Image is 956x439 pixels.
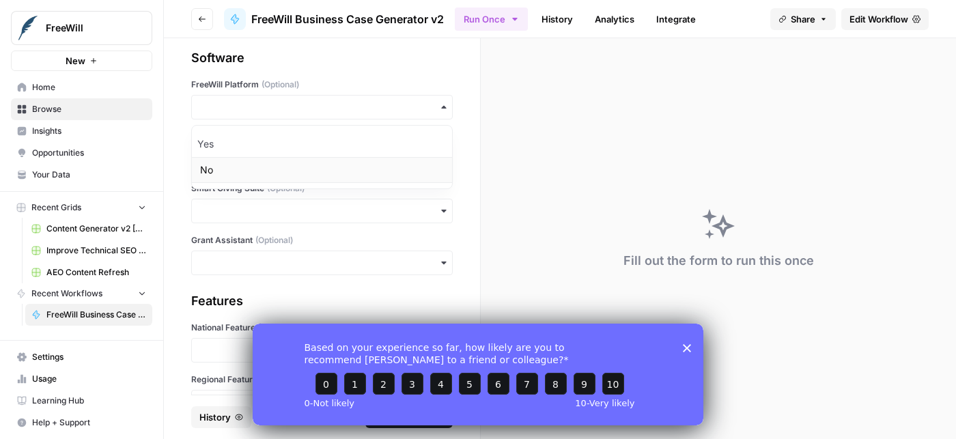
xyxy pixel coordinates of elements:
[11,11,152,45] button: Workspace: FreeWill
[46,266,146,279] span: AEO Content Refresh
[11,120,152,142] a: Insights
[791,12,815,26] span: Share
[32,81,146,94] span: Home
[32,395,146,407] span: Learning Hub
[11,197,152,218] button: Recent Grids
[16,16,40,40] img: FreeWill Logo
[32,125,146,137] span: Insights
[46,309,146,321] span: FreeWill Business Case Generator v2
[25,304,152,326] a: FreeWill Business Case Generator v2
[46,21,128,35] span: FreeWill
[32,103,146,115] span: Browse
[849,12,908,26] span: Edit Workflow
[191,406,251,428] button: History
[31,287,102,300] span: Recent Workflows
[224,8,444,30] a: FreeWill Business Case Generator v2
[455,8,528,31] button: Run Once
[32,373,146,385] span: Usage
[191,292,453,311] div: Features
[192,131,452,157] div: Yes
[32,416,146,429] span: Help + Support
[255,234,293,246] span: (Optional)
[25,218,152,240] a: Content Generator v2 [DRAFT] Test
[623,251,814,270] div: Fill out the form to run this once
[191,48,453,68] div: Software
[841,8,929,30] a: Edit Workflow
[191,79,453,91] label: FreeWill Platform
[11,51,152,71] button: New
[11,346,152,368] a: Settings
[66,54,85,68] span: New
[46,223,146,235] span: Content Generator v2 [DRAFT] Test
[191,322,453,334] label: National Feature
[11,164,152,186] a: Your Data
[251,11,444,27] span: FreeWill Business Case Generator v2
[770,8,836,30] button: Share
[11,98,152,120] a: Browse
[11,368,152,390] a: Usage
[648,8,704,30] a: Integrate
[32,147,146,159] span: Opportunities
[192,157,452,183] div: No
[11,390,152,412] a: Learning Hub
[253,324,703,425] iframe: Survey from AirOps
[32,351,146,363] span: Settings
[25,261,152,283] a: AEO Content Refresh
[191,373,453,386] label: Regional Feature
[11,283,152,304] button: Recent Workflows
[258,322,296,334] span: (Optional)
[262,79,299,91] span: (Optional)
[11,412,152,434] button: Help + Support
[32,169,146,181] span: Your Data
[31,201,81,214] span: Recent Grids
[191,234,453,246] label: Grant Assistant
[25,240,152,261] a: Improve Technical SEO for Page
[533,8,581,30] a: History
[199,410,231,424] span: History
[11,142,152,164] a: Opportunities
[191,182,453,195] label: Smart Giving Suite
[587,8,643,30] a: Analytics
[46,244,146,257] span: Improve Technical SEO for Page
[11,76,152,98] a: Home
